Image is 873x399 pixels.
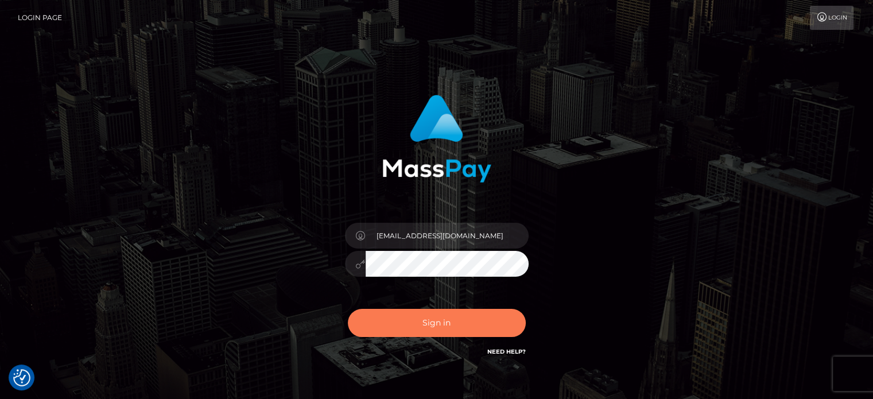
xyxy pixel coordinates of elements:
a: Login Page [18,6,62,30]
img: Revisit consent button [13,369,30,386]
button: Consent Preferences [13,369,30,386]
a: Login [810,6,853,30]
a: Need Help? [487,348,526,355]
button: Sign in [348,309,526,337]
input: Username... [366,223,529,249]
img: MassPay Login [382,95,491,183]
